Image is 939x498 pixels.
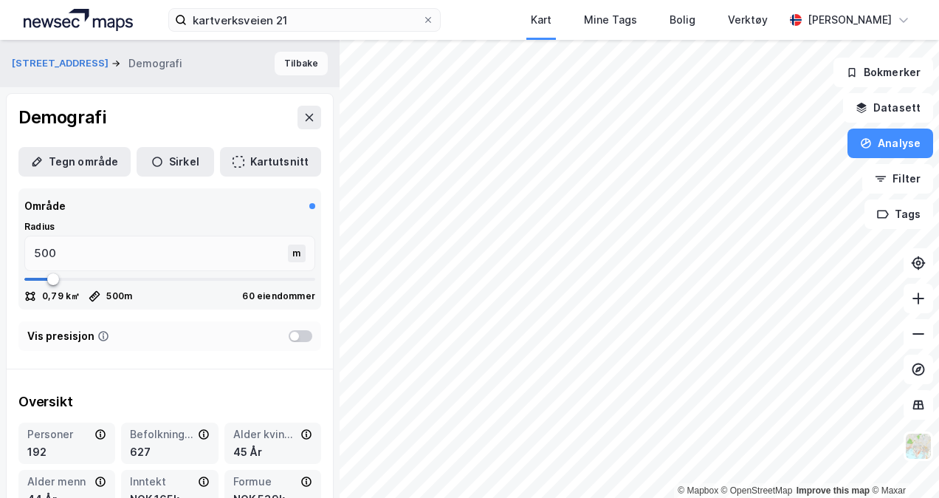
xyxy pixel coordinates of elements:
[18,106,106,129] div: Demografi
[843,93,933,123] button: Datasett
[130,426,194,443] div: Befolkning dagtid
[24,9,133,31] img: logo.a4113a55bc3d86da70a041830d287a7e.svg
[106,290,132,302] div: 500 m
[808,11,892,29] div: [PERSON_NAME]
[670,11,695,29] div: Bolig
[678,485,718,496] a: Mapbox
[865,427,939,498] div: Kontrollprogram for chat
[130,473,194,491] div: Inntekt
[128,55,182,72] div: Demografi
[847,129,933,158] button: Analyse
[18,393,321,411] div: Oversikt
[584,11,637,29] div: Mine Tags
[42,290,80,302] div: 0,79 k㎡
[233,426,297,443] div: Alder kvinner
[130,443,209,461] div: 627
[220,147,321,177] button: Kartutsnitt
[728,11,768,29] div: Verktøy
[797,485,870,496] a: Improve this map
[865,427,939,498] iframe: Chat Widget
[233,443,312,461] div: 45 År
[187,9,422,31] input: Søk på adresse, matrikkel, gårdeiere, leietakere eller personer
[25,236,291,270] input: m
[862,164,933,194] button: Filter
[137,147,214,177] button: Sirkel
[242,290,315,302] div: 60 eiendommer
[721,485,793,496] a: OpenStreetMap
[27,327,94,345] div: Vis presisjon
[833,58,933,87] button: Bokmerker
[27,426,92,443] div: Personer
[18,147,131,177] button: Tegn område
[531,11,551,29] div: Kart
[12,56,111,71] button: [STREET_ADDRESS]
[233,473,297,491] div: Formue
[275,52,328,75] button: Tilbake
[288,245,306,262] div: m
[27,443,106,461] div: 192
[27,473,92,491] div: Alder menn
[24,221,315,233] div: Radius
[24,197,66,215] div: Område
[864,199,933,229] button: Tags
